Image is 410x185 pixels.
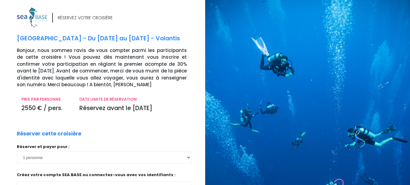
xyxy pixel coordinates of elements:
p: [GEOGRAPHIC_DATA] - Du [DATE] au [DATE] - Volantis [17,34,201,43]
p: Réserver et payer pour : [17,144,191,150]
p: Réserver cette croisière [17,130,81,138]
p: Bonjour, nous sommes ravis de vous compter parmi les participants de cette croisière ! Vous pouve... [17,47,201,88]
p: PRIX PAR PERSONNE [21,96,70,102]
img: logo_color1.png [17,7,47,27]
div: RÉSERVEZ VOTRE CROISIÈRE [58,15,113,21]
p: Réservez avant le [DATE] [79,104,187,113]
p: DATE LIMITE DE RÉSERVATION [79,96,187,102]
p: 2550 € / pers. [21,104,70,113]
